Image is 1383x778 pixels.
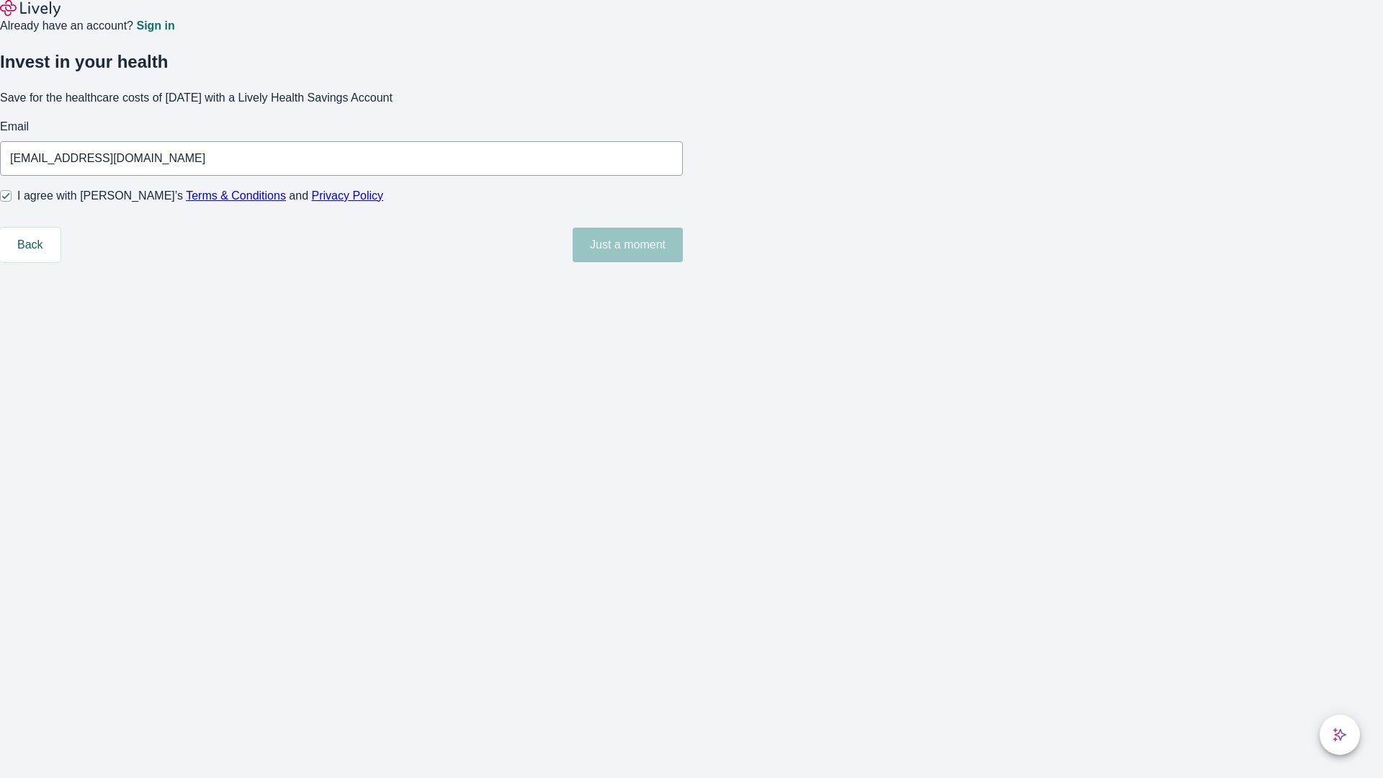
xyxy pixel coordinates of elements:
a: Sign in [136,20,174,32]
svg: Lively AI Assistant [1333,728,1347,742]
a: Terms & Conditions [186,189,286,202]
button: chat [1320,715,1360,755]
a: Privacy Policy [312,189,384,202]
span: I agree with [PERSON_NAME]’s and [17,187,383,205]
